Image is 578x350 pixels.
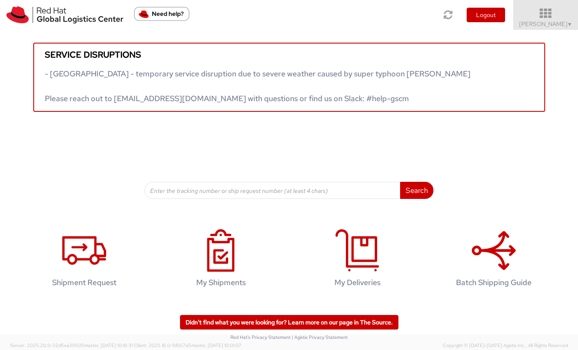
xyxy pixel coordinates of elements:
span: Server: 2025.20.0-32d5ea39505 [10,342,133,348]
button: Search [400,182,433,199]
button: Need help? [134,7,189,21]
h4: My Shipments [166,278,276,287]
span: master, [DATE] 10:01:07 [191,342,241,348]
span: ▼ [567,21,572,28]
input: Enter the tracking number or ship request number (at least 4 chars) [145,182,401,199]
a: Didn't find what you were looking for? Learn more on our page in The Source. [180,315,398,330]
span: master, [DATE] 10:18:31 [84,342,133,348]
h4: Shipment Request [29,278,139,287]
a: Service disruptions - [GEOGRAPHIC_DATA] - temporary service disruption due to severe weather caus... [33,43,545,112]
h4: Batch Shipping Guide [439,278,549,287]
span: Copyright © [DATE]-[DATE] Agistix Inc., All Rights Reserved [443,342,568,349]
span: Client: 2025.18.0-fd567a5 [134,342,241,348]
a: Red Hat's Privacy Statement [230,334,290,340]
a: Shipment Request [20,220,148,300]
a: My Shipments [157,220,285,300]
a: | Agistix Privacy Statement [292,334,348,340]
h5: Service disruptions [45,50,534,59]
a: Batch Shipping Guide [430,220,558,300]
button: Logout [467,8,505,22]
img: rh-logistics-00dfa346123c4ec078e1.svg [6,6,123,23]
h4: My Deliveries [302,278,412,287]
a: My Deliveries [293,220,421,300]
span: - [GEOGRAPHIC_DATA] - temporary service disruption due to severe weather caused by super typhoon ... [45,69,471,103]
span: [PERSON_NAME] [519,20,572,28]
